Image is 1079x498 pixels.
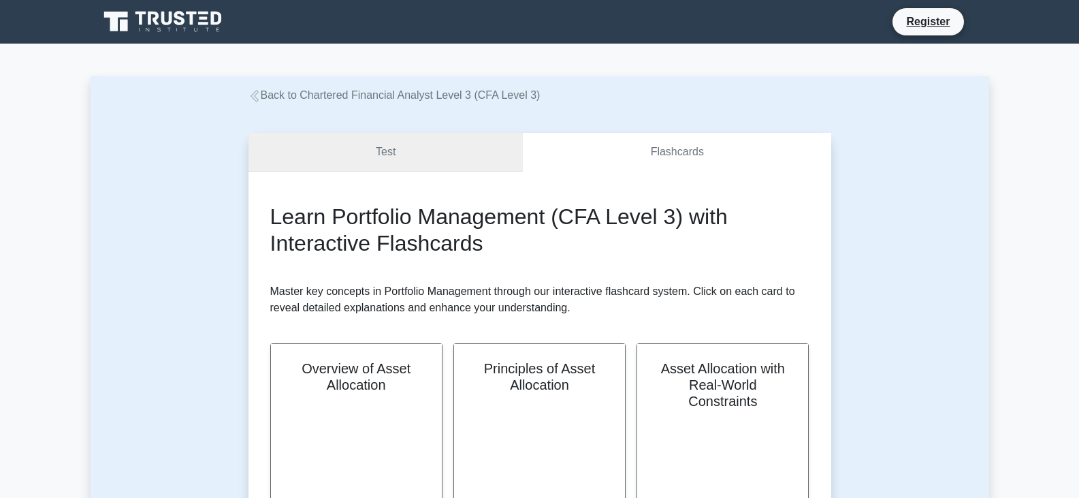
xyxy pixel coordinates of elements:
[270,204,809,256] h2: Learn Portfolio Management (CFA Level 3) with Interactive Flashcards
[287,360,425,393] h2: Overview of Asset Allocation
[248,89,541,101] a: Back to Chartered Financial Analyst Level 3 (CFA Level 3)
[470,360,609,393] h2: Principles of Asset Allocation
[270,283,809,316] p: Master key concepts in Portfolio Management through our interactive flashcard system. Click on ea...
[248,133,524,172] a: Test
[654,360,792,409] h2: Asset Allocation with Real-World Constraints
[523,133,831,172] a: Flashcards
[898,13,958,30] a: Register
